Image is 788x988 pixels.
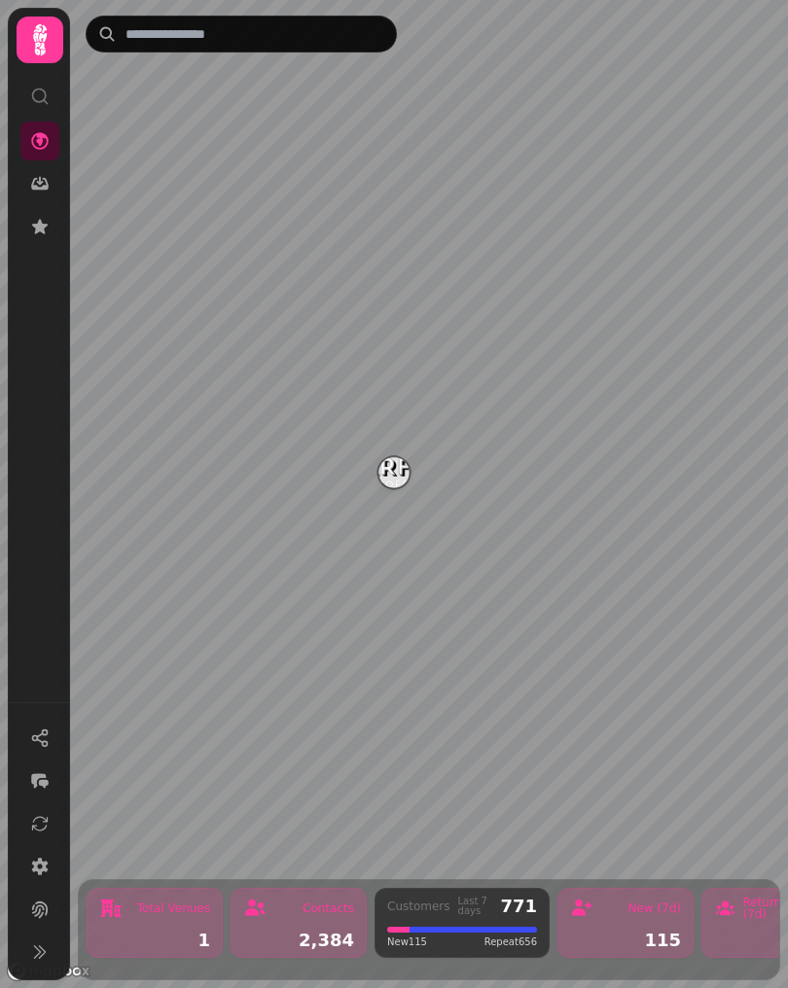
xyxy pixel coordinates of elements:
[137,902,210,914] div: Total Venues
[458,897,493,916] div: Last 7 days
[500,898,537,915] div: 771
[387,935,427,949] span: New 115
[387,900,450,912] div: Customers
[99,932,210,949] div: 1
[570,932,681,949] div: 115
[243,932,354,949] div: 2,384
[627,902,681,914] div: New (7d)
[484,935,537,949] span: Repeat 656
[378,457,410,488] button: Starfish Loves Coffee
[303,902,354,914] div: Contacts
[6,960,91,982] a: Mapbox logo
[378,457,410,494] div: Map marker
